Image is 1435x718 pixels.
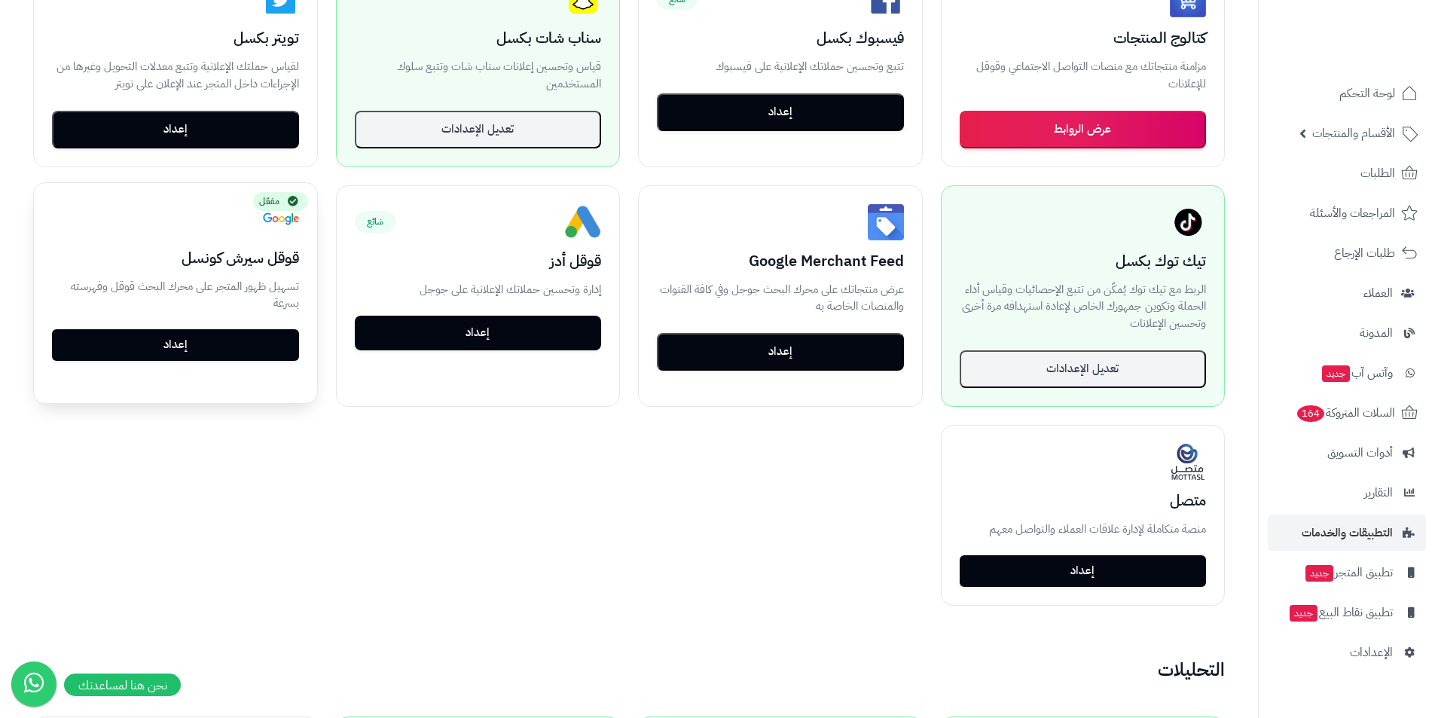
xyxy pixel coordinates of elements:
[960,521,1207,538] p: منصة متكاملة لإدارة علاقات العملاء والتواصل معهم
[868,204,904,240] img: Google Merchant Feed
[657,58,904,75] p: تتبع وتحسين حملاتك الإعلانية على فيسبوك
[355,29,602,46] h3: سناب شات بكسل
[355,281,602,298] p: إدارة وتحسين حملاتك الإعلانية على جوجل
[1350,642,1393,663] span: الإعدادات
[1321,362,1393,383] span: وآتس آب
[15,660,1243,680] h2: التحليلات
[1268,634,1426,671] a: الإعدادات
[1333,40,1421,72] img: logo-2.png
[1268,395,1426,431] a: السلات المتروكة164
[1268,555,1426,591] a: تطبيق المتجرجديد
[1363,283,1393,304] span: العملاء
[960,111,1207,148] button: عرض الروابط
[960,555,1207,587] a: إعداد
[657,333,904,371] button: إعداد
[657,29,904,46] h3: فيسبوك بكسل
[355,316,602,350] button: إعداد
[52,249,299,266] h3: قوقل سيرش كونسل
[1268,155,1426,191] a: الطلبات
[1170,444,1206,480] img: متصل
[1268,475,1426,511] a: التقارير
[657,93,904,131] button: إعداد
[1297,405,1324,422] span: 164
[253,192,308,211] span: مفعّل
[52,29,299,46] h3: تويتر بكسل
[1268,75,1426,112] a: لوحة التحكم
[960,350,1207,388] button: تعديل الإعدادات
[355,211,395,232] span: شائع
[1268,235,1426,271] a: طلبات الإرجاع
[1312,123,1395,144] span: الأقسام والمنتجات
[960,281,1207,332] p: الربط مع تيك توك يُمكّن من تتبع الإحصائيات وقياس أداء الحملة وتكوين جمهورك الخاص لإعادة استهدافه ...
[1268,355,1426,391] a: وآتس آبجديد
[263,201,299,237] img: Google Search Console
[1268,315,1426,351] a: المدونة
[1360,322,1393,344] span: المدونة
[1334,243,1395,264] span: طلبات الإرجاع
[960,492,1207,509] h3: متصل
[52,111,299,148] button: إعداد
[355,252,602,269] h3: قوقل أدز
[1268,195,1426,231] a: المراجعات والأسئلة
[1268,275,1426,311] a: العملاء
[52,58,299,93] p: لقياس حملتك الإعلانية وتتبع معدلات التحويل وغيرها من الإجراءات داخل المتجر عند الإعلان على تويتر
[1268,435,1426,471] a: أدوات التسويق
[565,204,601,240] img: Google Ads
[1302,522,1393,543] span: التطبيقات والخدمات
[1268,594,1426,631] a: تطبيق نقاط البيعجديد
[657,252,904,269] h3: Google Merchant Feed
[1327,442,1393,463] span: أدوات التسويق
[960,58,1207,93] p: مزامنة منتجاتك مع منصات التواصل الاجتماعي وقوقل للإعلانات
[355,111,602,148] button: تعديل الإعدادات
[657,281,904,316] p: عرض منتجاتك على محرك البحث جوجل وفي كافة القنوات والمنصات الخاصة به
[1288,602,1393,623] span: تطبيق نقاط البيع
[1339,83,1395,104] span: لوحة التحكم
[1305,565,1333,582] span: جديد
[1170,204,1206,240] img: تيك توك بكسل
[1296,402,1395,423] span: السلات المتروكة
[960,252,1207,269] h3: تيك توك بكسل
[1310,203,1395,224] span: المراجعات والأسئلة
[1304,562,1393,583] span: تطبيق المتجر
[1364,482,1393,503] span: التقارير
[52,278,299,313] p: تسهيل ظهور المتجر على محرك البحث قوقل وفهرسته بسرعة
[960,29,1207,46] h3: كتالوج المنتجات
[1322,365,1350,382] span: جديد
[1360,163,1395,184] span: الطلبات
[355,58,602,93] p: قياس وتحسين إعلانات سناب شات وتتبع سلوك المستخدمين
[1290,605,1317,622] span: جديد
[1268,515,1426,551] a: التطبيقات والخدمات
[52,329,299,361] a: إعداد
